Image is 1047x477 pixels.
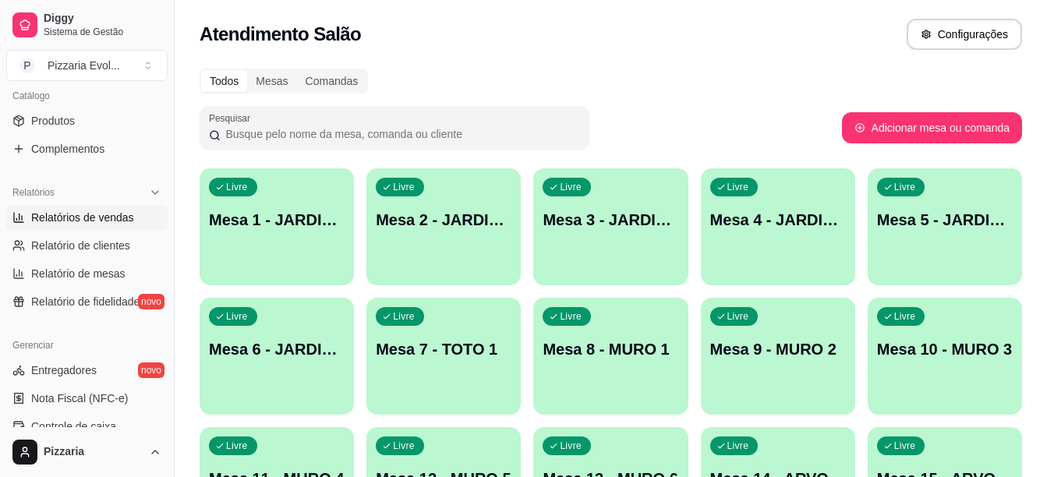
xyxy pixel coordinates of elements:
[727,181,749,193] p: Livre
[200,168,354,285] button: LivreMesa 1 - JARDIM 1
[31,390,128,406] span: Nota Fiscal (NFC-e)
[44,26,161,38] span: Sistema de Gestão
[868,168,1022,285] button: LivreMesa 5 - JARDIM 5
[247,70,296,92] div: Mesas
[297,70,367,92] div: Comandas
[209,111,256,125] label: Pesquisar
[543,338,678,360] p: Mesa 8 - MURO 1
[6,136,168,161] a: Complementos
[533,168,688,285] button: LivreMesa 3 - JARDIM 3
[6,83,168,108] div: Catálogo
[221,126,580,142] input: Pesquisar
[543,209,678,231] p: Mesa 3 - JARDIM 3
[560,181,582,193] p: Livre
[376,338,511,360] p: Mesa 7 - TOTO 1
[209,209,345,231] p: Mesa 1 - JARDIM 1
[842,112,1022,143] button: Adicionar mesa ou comanda
[44,12,161,26] span: Diggy
[19,58,35,73] span: P
[894,440,916,452] p: Livre
[877,338,1013,360] p: Mesa 10 - MURO 3
[31,210,134,225] span: Relatórios de vendas
[209,338,345,360] p: Mesa 6 - JARDIM 6
[226,181,248,193] p: Livre
[6,433,168,471] button: Pizzaria
[6,261,168,286] a: Relatório de mesas
[710,338,846,360] p: Mesa 9 - MURO 2
[201,70,247,92] div: Todos
[31,294,140,309] span: Relatório de fidelidade
[366,298,521,415] button: LivreMesa 7 - TOTO 1
[200,298,354,415] button: LivreMesa 6 - JARDIM 6
[6,108,168,133] a: Produtos
[31,266,126,281] span: Relatório de mesas
[6,386,168,411] a: Nota Fiscal (NFC-e)
[6,50,168,81] button: Select a team
[868,298,1022,415] button: LivreMesa 10 - MURO 3
[6,358,168,383] a: Entregadoresnovo
[31,238,130,253] span: Relatório de clientes
[6,6,168,44] a: DiggySistema de Gestão
[393,181,415,193] p: Livre
[533,298,688,415] button: LivreMesa 8 - MURO 1
[393,440,415,452] p: Livre
[6,289,168,314] a: Relatório de fidelidadenovo
[710,209,846,231] p: Mesa 4 - JARDIM 4
[727,440,749,452] p: Livre
[393,310,415,323] p: Livre
[701,168,855,285] button: LivreMesa 4 - JARDIM 4
[31,113,75,129] span: Produtos
[6,414,168,439] a: Controle de caixa
[560,310,582,323] p: Livre
[701,298,855,415] button: LivreMesa 9 - MURO 2
[48,58,120,73] div: Pizzaria Evol ...
[6,233,168,258] a: Relatório de clientes
[6,205,168,230] a: Relatórios de vendas
[894,181,916,193] p: Livre
[907,19,1022,50] button: Configurações
[894,310,916,323] p: Livre
[31,419,116,434] span: Controle de caixa
[376,209,511,231] p: Mesa 2 - JARDIM 2
[877,209,1013,231] p: Mesa 5 - JARDIM 5
[200,22,361,47] h2: Atendimento Salão
[366,168,521,285] button: LivreMesa 2 - JARDIM 2
[560,440,582,452] p: Livre
[44,445,143,459] span: Pizzaria
[31,362,97,378] span: Entregadores
[31,141,104,157] span: Complementos
[226,310,248,323] p: Livre
[12,186,55,199] span: Relatórios
[727,310,749,323] p: Livre
[226,440,248,452] p: Livre
[6,333,168,358] div: Gerenciar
